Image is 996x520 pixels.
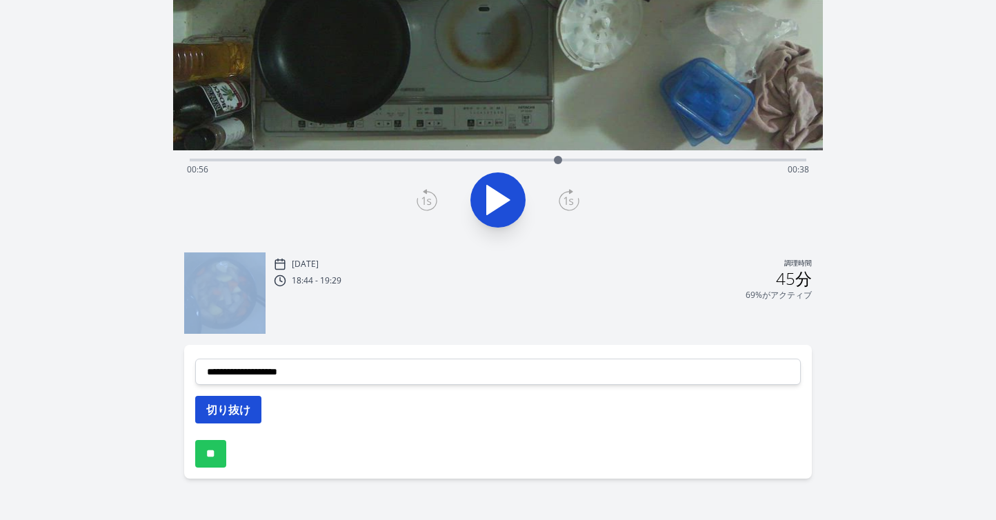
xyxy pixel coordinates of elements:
font: 69%がアクティブ [746,289,812,301]
font: 00:38 [788,163,809,175]
font: 00:56 [187,163,208,175]
button: 切り抜け [195,396,261,423]
img: 250921094512_thumb.jpeg [184,252,266,334]
font: 45分 [776,267,812,290]
font: [DATE] [292,258,319,270]
font: 調理時間 [784,259,812,268]
font: 切り抜け [206,402,250,417]
font: 18:44 - 19:29 [292,274,341,286]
